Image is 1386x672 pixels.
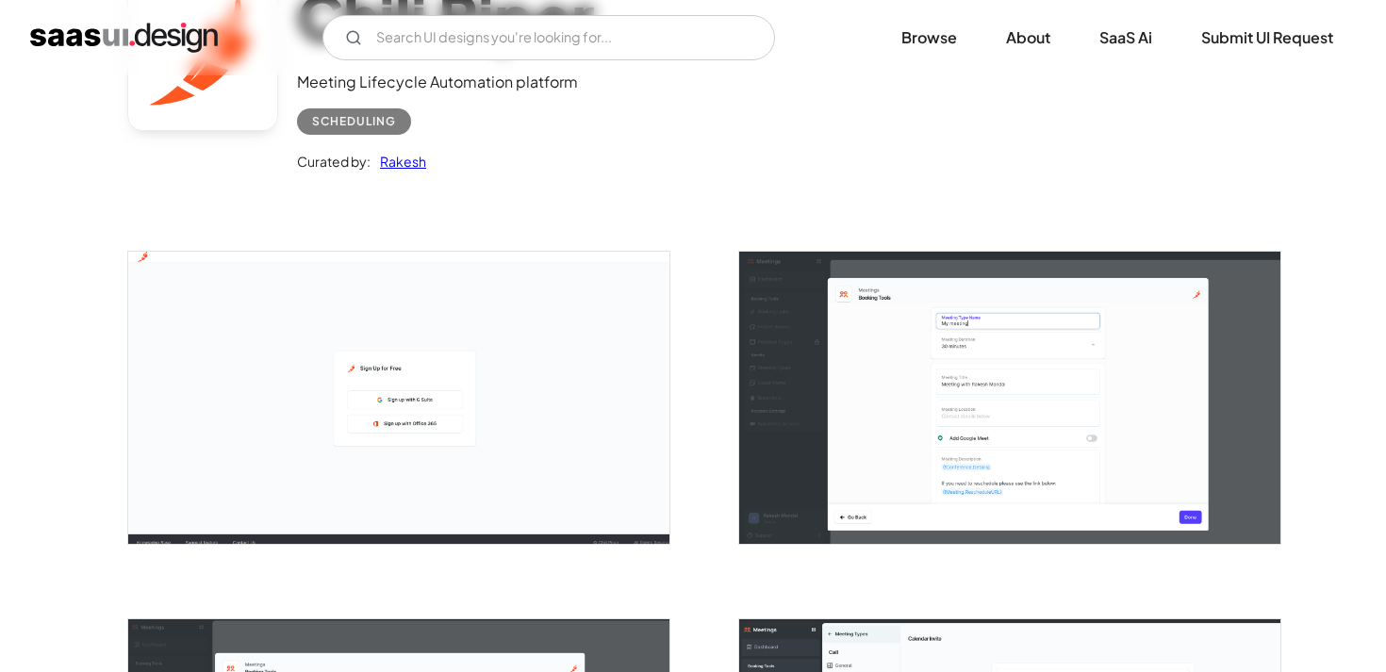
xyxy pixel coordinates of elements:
[128,252,669,543] a: open lightbox
[1179,17,1356,58] a: Submit UI Request
[1077,17,1175,58] a: SaaS Ai
[371,150,426,172] a: Rakesh
[739,252,1280,543] a: open lightbox
[739,252,1280,543] img: 6016924a7ad9e216f3eebb3c_Chili-Piper-book-meeting-tools-2.jpg
[983,17,1073,58] a: About
[128,252,669,543] img: 6016924a0cb00c58e4d206fe_Chili-Piper---Sign-up.jpg
[879,17,980,58] a: Browse
[322,15,775,60] input: Search UI designs you're looking for...
[297,150,371,172] div: Curated by:
[30,23,218,53] a: home
[297,71,595,93] div: Meeting Lifecycle Automation platform
[322,15,775,60] form: Email Form
[312,110,396,133] div: Scheduling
